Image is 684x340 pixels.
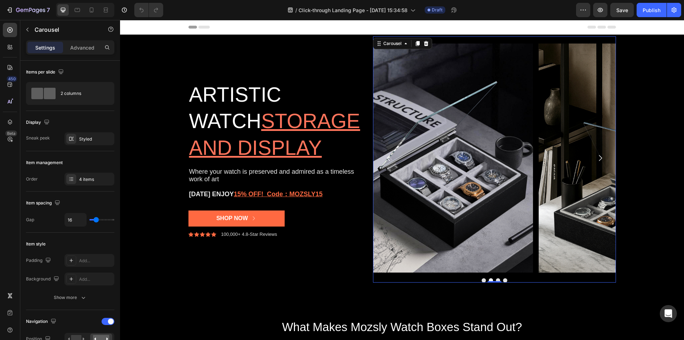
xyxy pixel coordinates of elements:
button: Carousel Back Arrow [259,128,279,148]
button: Dot [383,258,387,263]
div: Display [26,118,51,127]
span: Click-through Landing Page - [DATE] 15:34:58 [299,6,408,14]
div: 4 items [79,176,113,183]
button: 7 [3,3,53,17]
div: Items per slide [26,67,65,77]
button: Publish [637,3,667,17]
button: Dot [369,258,373,263]
p: Carousel [35,25,95,34]
img: gempages_538983466021159932-fdac14f4-c7f0-4e4a-8877-04a486143da2.png [419,24,579,252]
iframe: Design area [120,20,684,340]
p: Settings [35,44,55,51]
div: Background [26,274,61,284]
span: Save [616,7,628,13]
span: / [295,6,297,14]
div: Sneak peek [26,135,50,141]
div: Item style [26,241,46,247]
button: Save [610,3,634,17]
div: Undo/Redo [134,3,163,17]
div: Styled [79,136,113,142]
div: Order [26,176,38,182]
div: Carousel [262,20,283,27]
div: Item spacing [26,198,62,208]
div: Padding [26,256,52,265]
img: gempages_538983466021159932-e09f5ea1-f857-420f-aa41-b6d074d585b1.png [253,24,413,252]
div: 450 [7,76,17,82]
div: Publish [643,6,660,14]
span: What Makes Mozsly Watch Boxes Stand Out? [162,300,402,314]
button: Show more [26,291,114,304]
input: Auto [65,213,86,226]
button: Carousel Next Arrow [470,128,490,148]
div: Open Intercom Messenger [660,305,677,322]
p: Advanced [70,44,94,51]
div: Beta [5,131,17,136]
div: Navigation [26,317,58,326]
button: Dot [376,258,380,263]
div: Add... [79,258,113,264]
button: Dot [362,258,366,263]
div: Show more [54,294,87,301]
div: Item management [26,159,63,166]
span: Draft [432,7,442,13]
div: 2 columns [61,85,104,102]
div: Add... [79,276,113,283]
p: 7 [47,6,50,14]
div: Gap [26,217,34,223]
